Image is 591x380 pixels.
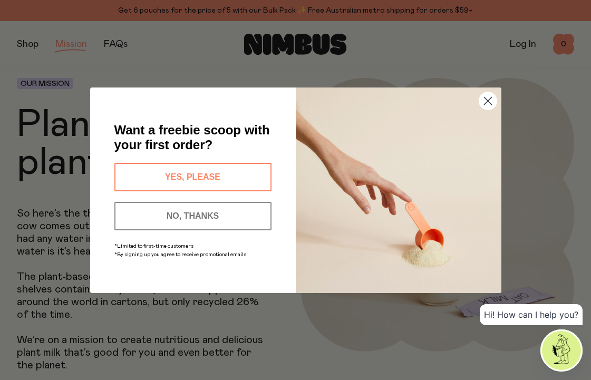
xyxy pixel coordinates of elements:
[542,331,581,370] img: agent
[479,92,497,110] button: Close dialog
[114,123,270,152] span: Want a freebie scoop with your first order?
[114,252,246,257] span: *By signing up you agree to receive promotional emails
[114,163,272,191] button: YES, PLEASE
[296,87,501,293] img: c0d45117-8e62-4a02-9742-374a5db49d45.jpeg
[114,243,193,249] span: *Limited to first-time customers
[114,202,272,230] button: NO, THANKS
[480,304,583,325] div: Hi! How can I help you?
